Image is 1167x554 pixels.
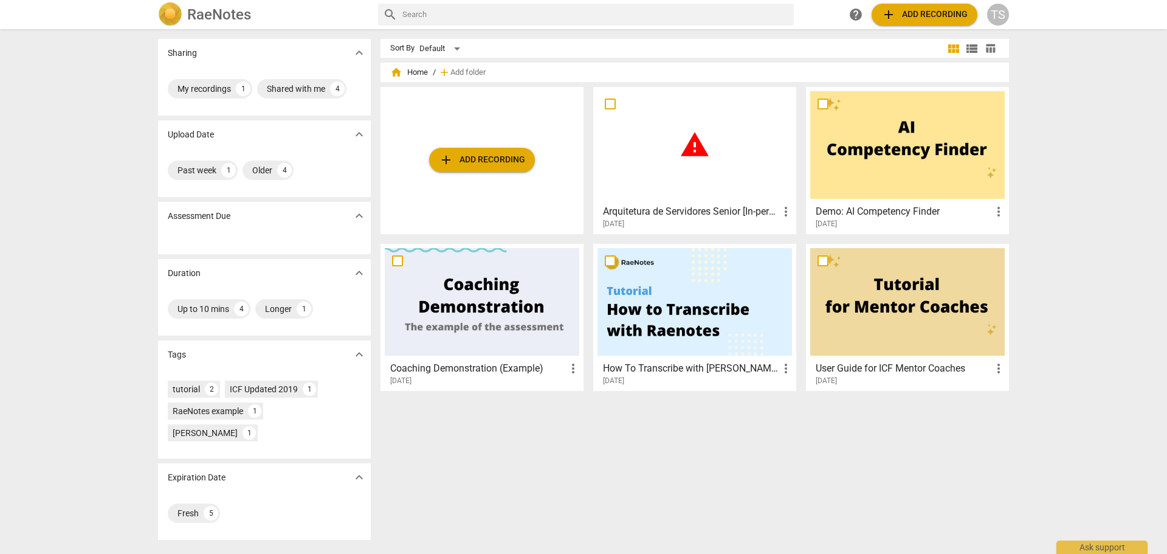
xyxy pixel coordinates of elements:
[168,47,197,60] p: Sharing
[816,361,991,376] h3: User Guide for ICF Mentor Coaches
[221,163,236,178] div: 1
[158,2,368,27] a: LogoRaeNotes
[352,470,367,485] span: expand_more
[352,46,367,60] span: expand_more
[433,68,436,77] span: /
[779,361,793,376] span: more_vert
[234,302,249,316] div: 4
[779,204,793,219] span: more_vert
[385,248,579,386] a: Coaching Demonstration (Example)[DATE]
[849,7,863,22] span: help
[303,383,316,396] div: 1
[383,7,398,22] span: search
[168,267,201,280] p: Duration
[816,376,837,386] span: [DATE]
[350,264,368,282] button: Show more
[438,66,450,78] span: add
[597,91,792,229] a: Arquitetura de Servidores Senior [In-person]-20250806_141317-Gravação de Reunião[DATE]
[350,125,368,144] button: Show more
[390,361,566,376] h3: Coaching Demonstration (Example)
[267,83,325,95] div: Shared with me
[945,40,963,58] button: Tile view
[985,43,996,54] span: table_chart
[450,68,486,77] span: Add folder
[816,219,837,229] span: [DATE]
[204,506,218,521] div: 5
[439,153,525,167] span: Add recording
[297,302,311,316] div: 1
[881,7,968,22] span: Add recording
[252,164,272,176] div: Older
[352,266,367,280] span: expand_more
[597,248,792,386] a: How To Transcribe with [PERSON_NAME][DATE]
[243,426,256,440] div: 1
[390,44,415,53] div: Sort By
[168,128,214,141] p: Upload Date
[987,4,1009,26] button: TS
[350,468,368,486] button: Show more
[680,130,710,160] span: warning
[350,207,368,225] button: Show more
[168,471,225,484] p: Expiration Date
[352,209,367,223] span: expand_more
[277,163,292,178] div: 4
[566,361,580,376] span: more_vert
[158,2,182,27] img: Logo
[248,404,261,418] div: 1
[352,347,367,362] span: expand_more
[390,66,428,78] span: Home
[429,148,535,172] button: Upload
[177,507,199,519] div: Fresh
[352,127,367,142] span: expand_more
[810,91,1005,229] a: Demo: AI Competency Finder[DATE]
[419,39,464,58] div: Default
[603,204,779,219] h3: Arquitetura de Servidores Senior [In-person]-20250806_141317-Gravação de Reunião
[177,303,229,315] div: Up to 10 mins
[965,41,979,56] span: view_list
[963,40,981,58] button: List view
[816,204,991,219] h3: Demo: AI Competency Finder
[439,153,453,167] span: add
[173,427,238,439] div: [PERSON_NAME]
[872,4,977,26] button: Upload
[168,210,230,223] p: Assessment Due
[845,4,867,26] a: Help
[350,44,368,62] button: Show more
[187,6,251,23] h2: RaeNotes
[946,41,961,56] span: view_module
[603,376,624,386] span: [DATE]
[603,361,779,376] h3: How To Transcribe with RaeNotes
[991,204,1006,219] span: more_vert
[168,348,186,361] p: Tags
[981,40,999,58] button: Table view
[402,5,789,24] input: Search
[173,383,200,395] div: tutorial
[603,219,624,229] span: [DATE]
[881,7,896,22] span: add
[265,303,292,315] div: Longer
[1056,541,1148,554] div: Ask support
[236,81,250,96] div: 1
[390,376,411,386] span: [DATE]
[173,405,243,417] div: RaeNotes example
[810,248,1005,386] a: User Guide for ICF Mentor Coaches[DATE]
[390,66,402,78] span: home
[991,361,1006,376] span: more_vert
[205,383,218,396] div: 2
[177,83,231,95] div: My recordings
[350,345,368,364] button: Show more
[177,164,216,176] div: Past week
[230,383,298,395] div: ICF Updated 2019
[330,81,345,96] div: 4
